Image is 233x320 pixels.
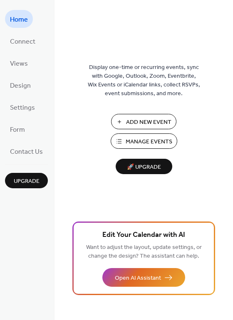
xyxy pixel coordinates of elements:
[126,138,172,146] span: Manage Events
[121,162,167,173] span: 🚀 Upgrade
[10,35,35,48] span: Connect
[10,101,35,114] span: Settings
[88,63,200,98] span: Display one-time or recurring events, sync with Google, Outlook, Zoom, Eventbrite, Wix Events or ...
[10,79,31,92] span: Design
[10,57,28,70] span: Views
[115,274,161,283] span: Open AI Assistant
[126,118,171,127] span: Add New Event
[111,133,177,149] button: Manage Events
[116,159,172,174] button: 🚀 Upgrade
[10,145,43,158] span: Contact Us
[5,142,48,160] a: Contact Us
[14,177,40,186] span: Upgrade
[5,120,30,138] a: Form
[86,242,202,262] span: Want to adjust the layout, update settings, or change the design? The assistant can help.
[10,123,25,136] span: Form
[5,98,40,116] a: Settings
[102,229,185,241] span: Edit Your Calendar with AI
[5,173,48,188] button: Upgrade
[111,114,176,129] button: Add New Event
[5,10,33,28] a: Home
[5,76,36,94] a: Design
[10,13,28,26] span: Home
[5,32,40,50] a: Connect
[5,54,33,72] a: Views
[102,268,185,287] button: Open AI Assistant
